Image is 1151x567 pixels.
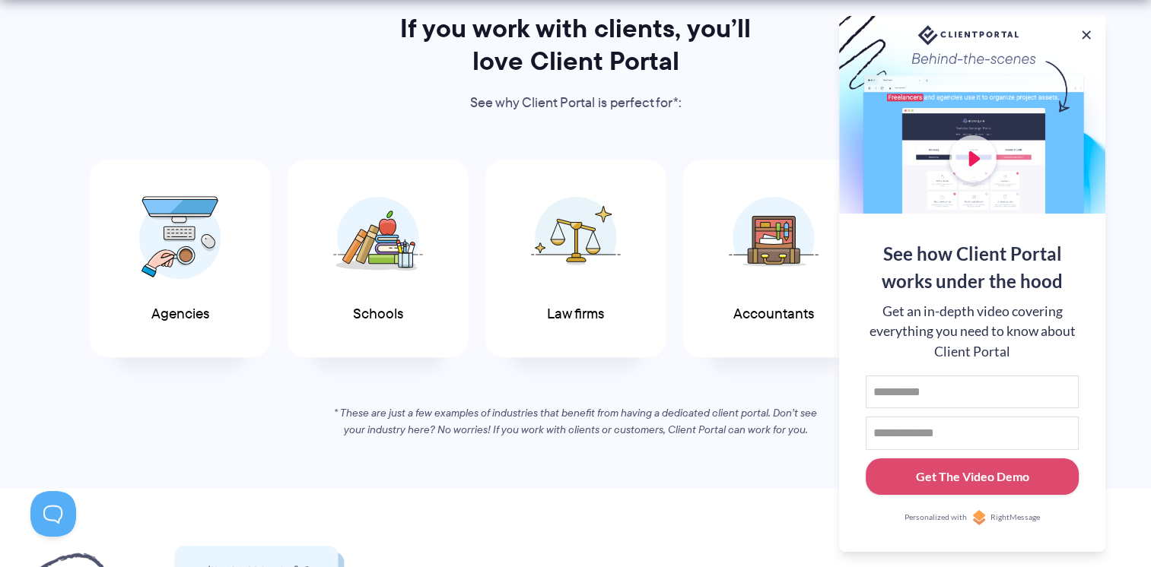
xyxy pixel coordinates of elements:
span: Schools [353,306,403,322]
span: Accountants [733,306,814,322]
a: Schools [288,160,469,358]
p: See why Client Portal is perfect for*: [380,92,772,115]
span: RightMessage [990,512,1040,524]
a: Accountants [683,160,864,358]
span: Law firms [547,306,604,322]
a: Personalized withRightMessage [866,510,1079,525]
span: Personalized with [905,512,967,524]
div: Get The Video Demo [916,467,1029,486]
button: Get The Video Demo [866,458,1079,496]
em: * These are just a few examples of industries that benefit from having a dedicated client portal.... [334,405,817,437]
div: See how Client Portal works under the hood [866,240,1079,295]
span: Agencies [151,306,209,322]
a: Agencies [90,160,271,358]
h2: If you work with clients, you’ll love Client Portal [380,12,772,78]
div: Get an in-depth video covering everything you need to know about Client Portal [866,302,1079,362]
a: Law firms [485,160,666,358]
img: Personalized with RightMessage [971,510,987,525]
iframe: Toggle Customer Support [30,491,76,537]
